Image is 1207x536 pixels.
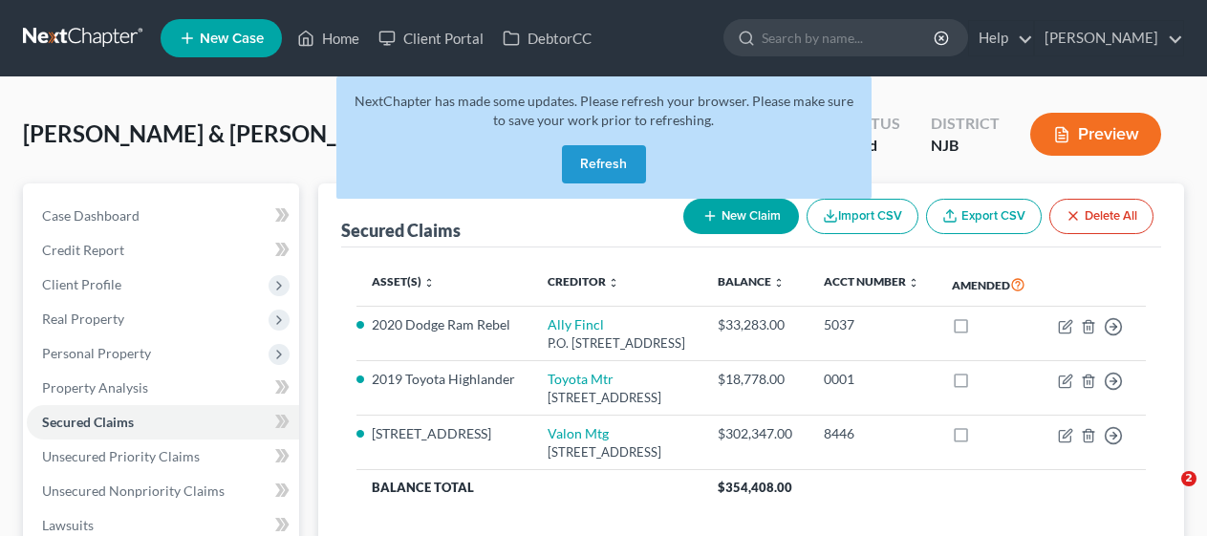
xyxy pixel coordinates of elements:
div: [STREET_ADDRESS] [548,443,687,461]
button: New Claim [683,199,799,234]
i: unfold_more [908,277,919,289]
a: Unsecured Nonpriority Claims [27,474,299,508]
span: Unsecured Nonpriority Claims [42,482,225,499]
span: Unsecured Priority Claims [42,448,200,464]
a: Ally Fincl [548,316,604,332]
a: Balance unfold_more [718,274,785,289]
a: Credit Report [27,233,299,268]
div: [STREET_ADDRESS] [548,389,687,407]
th: Balance Total [356,470,702,504]
iframe: Intercom live chat [1142,471,1188,517]
span: Case Dashboard [42,207,140,224]
a: Unsecured Priority Claims [27,440,299,474]
span: 2 [1181,471,1196,486]
div: Secured Claims [341,219,461,242]
a: Property Analysis [27,371,299,405]
a: Home [288,21,369,55]
div: 5037 [824,315,920,334]
div: Status [844,113,900,135]
button: Import CSV [807,199,918,234]
button: Preview [1030,113,1161,156]
span: Credit Report [42,242,124,258]
div: Filed [844,135,900,157]
a: Acct Number unfold_more [824,274,919,289]
th: Amended [937,263,1042,307]
div: NJB [931,135,1000,157]
a: [PERSON_NAME] [1035,21,1183,55]
span: Lawsuits [42,517,94,533]
input: Search by name... [762,20,937,55]
li: 2020 Dodge Ram Rebel [372,315,517,334]
li: [STREET_ADDRESS] [372,424,517,443]
span: Real Property [42,311,124,327]
span: Client Profile [42,276,121,292]
span: Secured Claims [42,414,134,430]
a: Secured Claims [27,405,299,440]
div: $18,778.00 [718,370,793,389]
span: Property Analysis [42,379,148,396]
span: Personal Property [42,345,151,361]
div: $302,347.00 [718,424,793,443]
a: Valon Mtg [548,425,609,441]
div: P.O. [STREET_ADDRESS] [548,334,687,353]
div: 8446 [824,424,920,443]
a: Creditor unfold_more [548,274,619,289]
a: Help [969,21,1033,55]
a: Toyota Mtr [548,371,614,387]
i: unfold_more [773,277,785,289]
a: DebtorCC [493,21,601,55]
i: unfold_more [423,277,435,289]
span: NextChapter has made some updates. Please refresh your browser. Please make sure to save your wor... [355,93,853,128]
a: Client Portal [369,21,493,55]
div: $33,283.00 [718,315,793,334]
i: unfold_more [608,277,619,289]
a: Export CSV [926,199,1042,234]
button: Refresh [562,145,646,183]
li: 2019 Toyota Highlander [372,370,517,389]
span: New Case [200,32,264,46]
span: $354,408.00 [718,480,792,495]
a: Asset(s) unfold_more [372,274,435,289]
div: 0001 [824,370,920,389]
button: Delete All [1049,199,1153,234]
div: District [931,113,1000,135]
a: Case Dashboard [27,199,299,233]
span: [PERSON_NAME] & [PERSON_NAME] [23,119,410,147]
